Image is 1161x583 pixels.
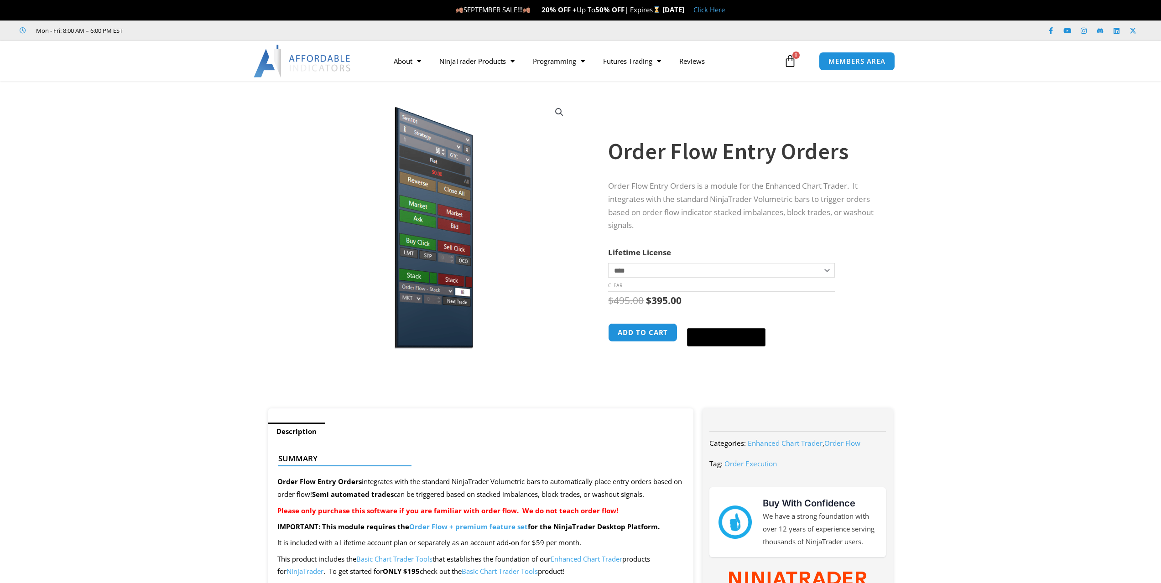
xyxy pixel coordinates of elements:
strong: ONLY $195 [383,567,420,576]
strong: Semi automated trades [312,490,394,499]
bdi: 395.00 [646,294,682,307]
label: Lifetime License [608,247,671,258]
span: Tag: [709,459,723,468]
a: Basic Chart Trader Tools [462,567,538,576]
span: check out the product! [420,567,564,576]
a: Order Execution [724,459,777,468]
bdi: 495.00 [608,294,644,307]
h4: Summary [278,454,677,463]
a: Programming [524,51,594,72]
nav: Menu [385,51,781,72]
span: 0 [792,52,800,59]
p: Order Flow Entry Orders is a module for the Enhanced Chart Trader. It integrates with the standar... [608,180,875,232]
a: View full-screen image gallery [551,104,567,120]
span: MEMBERS AREA [828,58,885,65]
span: Categories: [709,439,746,448]
a: Enhanced Chart Trader [551,554,622,563]
span: SEPTEMBER SALE!!! Up To | Expires [456,5,662,14]
iframe: Secure express checkout frame [685,322,767,325]
h1: Order Flow Entry Orders [608,135,875,167]
a: 0 [770,48,810,74]
strong: 50% OFF [595,5,625,14]
strong: IMPORTANT: This module requires the for the NinjaTrader Desktop Platform. [277,522,660,531]
a: Clear options [608,282,622,289]
a: Description [268,423,325,440]
p: This product includes the that establishes the foundation of our products for . To get started for [277,553,685,578]
strong: Please only purchase this software if you are familiar with order flow. We do not teach order flow! [277,506,618,515]
strong: [DATE] [662,5,684,14]
img: ⌛ [653,6,660,13]
p: integrates with the standard NinjaTrader Volumetric bars to automatically place entry orders base... [277,475,685,501]
a: MEMBERS AREA [819,52,895,71]
span: $ [608,294,614,307]
p: We have a strong foundation with over 12 years of experience serving thousands of NinjaTrader users. [763,510,877,548]
strong: 20% OFF + [541,5,577,14]
a: Enhanced Chart Trader [748,439,823,448]
img: 🍂 [456,6,463,13]
span: , [748,439,860,448]
a: About [385,51,430,72]
a: NinjaTrader Products [430,51,524,72]
a: NinjaTrader [286,567,323,576]
img: mark thumbs good 43913 | Affordable Indicators – NinjaTrader [718,506,751,538]
a: Basic Chart Trader Tools [356,554,432,563]
img: LogoAI | Affordable Indicators – NinjaTrader [254,45,352,77]
a: Reviews [670,51,714,72]
p: It is included with a Lifetime account plan or separately as an account add-on for $59 per month. [277,537,685,549]
img: 🍂 [523,6,530,13]
h3: Buy With Confidence [763,496,877,510]
a: Click Here [693,5,725,14]
span: $ [646,294,651,307]
button: Add to cart [608,323,677,342]
a: Order Flow [824,439,860,448]
a: Futures Trading [594,51,670,72]
span: Mon - Fri: 8:00 AM – 6:00 PM EST [34,25,123,36]
button: Buy with GPay [687,328,765,346]
img: orderflow entry | Affordable Indicators – NinjaTrader [281,97,574,349]
iframe: Customer reviews powered by Trustpilot [135,26,272,35]
strong: Order Flow Entry Orders [277,477,362,486]
a: Order Flow + premium feature set [409,522,528,531]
